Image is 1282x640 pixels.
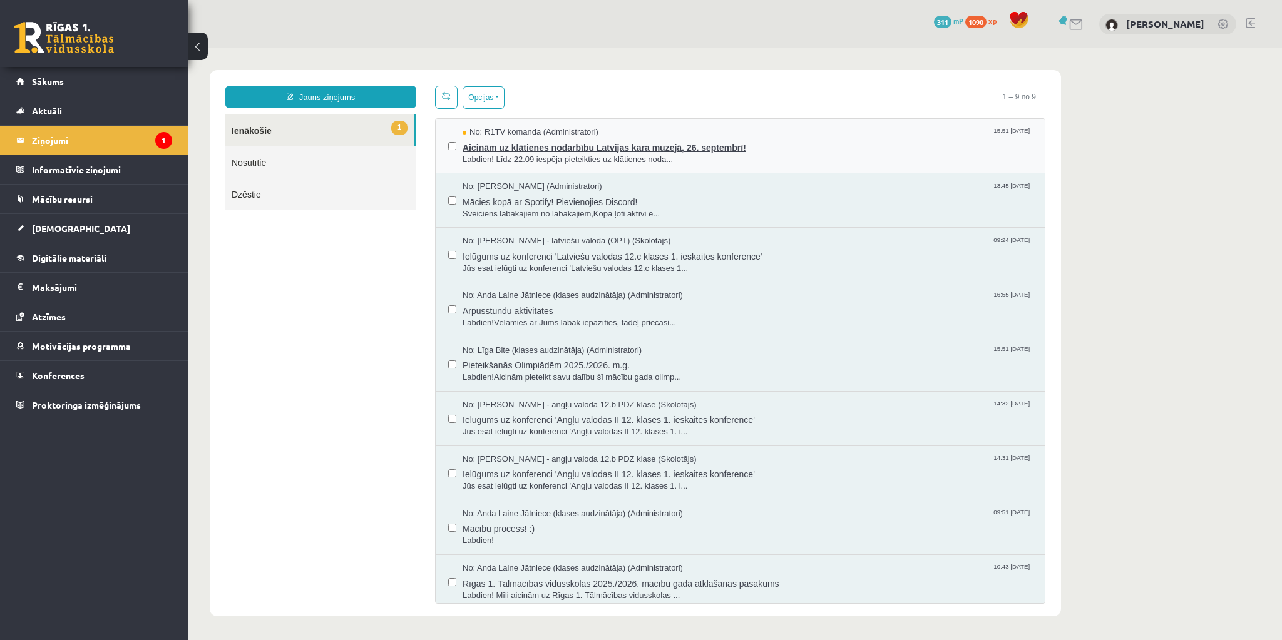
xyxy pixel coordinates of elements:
a: No: Anda Laine Jātniece (klases audzinātāja) (Administratori) 16:55 [DATE] Ārpusstundu aktivitāte... [275,241,844,280]
span: Jūs esat ielūgti uz konferenci 'Angļu valodas II 12. klases 1. i... [275,378,844,390]
span: Sākums [32,76,64,87]
span: Mācies kopā ar Spotify! Pievienojies Discord! [275,145,844,160]
span: 10:43 [DATE] [803,514,844,524]
span: [DEMOGRAPHIC_DATA] [32,223,130,234]
span: 14:32 [DATE] [803,351,844,360]
span: mP [953,16,963,26]
span: 16:55 [DATE] [803,241,844,251]
a: Rīgas 1. Tālmācības vidusskola [14,22,114,53]
span: Ielūgums uz konferenci 'Angļu valodas II 12. klases 1. ieskaites konference' [275,417,844,432]
img: Gatis Frišmanis [1105,19,1118,31]
legend: Informatīvie ziņojumi [32,155,172,184]
span: Konferences [32,370,85,381]
a: 1090 xp [965,16,1003,26]
a: Atzīmes [16,302,172,331]
span: Jūs esat ielūgti uz konferenci 'Latviešu valodas 12.c klases 1... [275,215,844,226]
span: No: [PERSON_NAME] - angļu valoda 12.b PDZ klase (Skolotājs) [275,405,509,417]
a: Motivācijas programma [16,332,172,360]
legend: Ziņojumi [32,126,172,155]
a: No: [PERSON_NAME] (Administratori) 13:45 [DATE] Mācies kopā ar Spotify! Pievienojies Discord! Sve... [275,133,844,171]
a: Ziņojumi1 [16,126,172,155]
span: Sveiciens labākajiem no labākajiem,Kopā ļoti aktīvi e... [275,160,844,172]
a: Konferences [16,361,172,390]
span: No: Anda Laine Jātniece (klases audzinātāja) (Administratori) [275,514,495,526]
span: 15:51 [DATE] [803,297,844,306]
span: No: R1TV komanda (Administratori) [275,78,411,90]
span: No: [PERSON_NAME] - latviešu valoda (OPT) (Skolotājs) [275,187,483,199]
span: 09:51 [DATE] [803,460,844,469]
span: Aktuāli [32,105,62,116]
span: No: [PERSON_NAME] (Administratori) [275,133,414,145]
span: Proktoringa izmēģinājums [32,399,141,410]
span: Mācību process! :) [275,471,844,487]
a: No: Anda Laine Jātniece (klases audzinātāja) (Administratori) 10:43 [DATE] Rīgas 1. Tālmācības vi... [275,514,844,553]
a: 1Ienākošie [38,66,226,98]
a: [DEMOGRAPHIC_DATA] [16,214,172,243]
a: No: Līga Bite (klases audzinātāja) (Administratori) 15:51 [DATE] Pieteikšanās Olimpiādēm 2025./20... [275,297,844,335]
span: Aicinām uz klātienes nodarbību Latvijas kara muzejā, 26. septembrī! [275,90,844,106]
a: Proktoringa izmēģinājums [16,390,172,419]
a: Mācību resursi [16,185,172,213]
span: Labdien!Vēlamies ar Jums labāk iepazīties, tādēļ priecāsi... [275,269,844,281]
span: 1 – 9 no 9 [806,38,858,60]
span: Labdien!Aicinām pieteikt savu dalību šī mācību gada olimp... [275,323,844,335]
span: 14:31 [DATE] [803,405,844,415]
span: 1 [203,73,220,87]
i: 1 [155,132,172,149]
span: 13:45 [DATE] [803,133,844,142]
a: 311 mP [934,16,963,26]
span: 1090 [965,16,987,28]
span: Rīgas 1. Tālmācības vidusskolas 2025./2026. mācību gada atklāšanas pasākums [275,526,844,542]
span: Ielūgums uz konferenci 'Angļu valodas II 12. klases 1. ieskaites konference' [275,362,844,378]
span: 15:51 [DATE] [803,78,844,88]
span: Labdien! Mīļi aicinām uz Rīgas 1. Tālmācības vidusskolas ... [275,542,844,554]
span: Digitālie materiāli [32,252,106,263]
span: Jūs esat ielūgti uz konferenci 'Angļu valodas II 12. klases 1. i... [275,432,844,444]
a: Nosūtītie [38,98,228,130]
a: Maksājumi [16,273,172,302]
a: No: [PERSON_NAME] - angļu valoda 12.b PDZ klase (Skolotājs) 14:32 [DATE] Ielūgums uz konferenci '... [275,351,844,390]
span: 311 [934,16,951,28]
span: Motivācijas programma [32,340,131,352]
a: No: [PERSON_NAME] - latviešu valoda (OPT) (Skolotājs) 09:24 [DATE] Ielūgums uz konferenci 'Latvie... [275,187,844,226]
span: Ielūgums uz konferenci 'Latviešu valodas 12.c klases 1. ieskaites konference' [275,199,844,215]
button: Opcijas [275,38,317,61]
a: Sākums [16,67,172,96]
span: No: [PERSON_NAME] - angļu valoda 12.b PDZ klase (Skolotājs) [275,351,509,363]
span: No: Anda Laine Jātniece (klases audzinātāja) (Administratori) [275,460,495,472]
span: Labdien! Līdz 22.09 iespēja pieteikties uz klātienes noda... [275,106,844,118]
a: No: [PERSON_NAME] - angļu valoda 12.b PDZ klase (Skolotājs) 14:31 [DATE] Ielūgums uz konferenci '... [275,405,844,444]
a: Dzēstie [38,130,228,162]
span: Labdien! [275,487,844,499]
span: No: Anda Laine Jātniece (klases audzinātāja) (Administratori) [275,241,495,253]
a: Jauns ziņojums [38,38,228,60]
a: Digitālie materiāli [16,243,172,272]
legend: Maksājumi [32,273,172,302]
span: Ārpusstundu aktivitātes [275,253,844,269]
span: No: Līga Bite (klases audzinātāja) (Administratori) [275,297,454,308]
span: xp [988,16,997,26]
span: Pieteikšanās Olimpiādēm 2025./2026. m.g. [275,308,844,323]
a: No: Anda Laine Jātniece (klases audzinātāja) (Administratori) 09:51 [DATE] Mācību process! :) Lab... [275,460,844,499]
span: Mācību resursi [32,193,93,205]
span: Atzīmes [32,311,66,322]
a: Aktuāli [16,96,172,125]
a: Informatīvie ziņojumi [16,155,172,184]
a: No: R1TV komanda (Administratori) 15:51 [DATE] Aicinām uz klātienes nodarbību Latvijas kara muzej... [275,78,844,117]
span: 09:24 [DATE] [803,187,844,196]
a: [PERSON_NAME] [1126,18,1204,30]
